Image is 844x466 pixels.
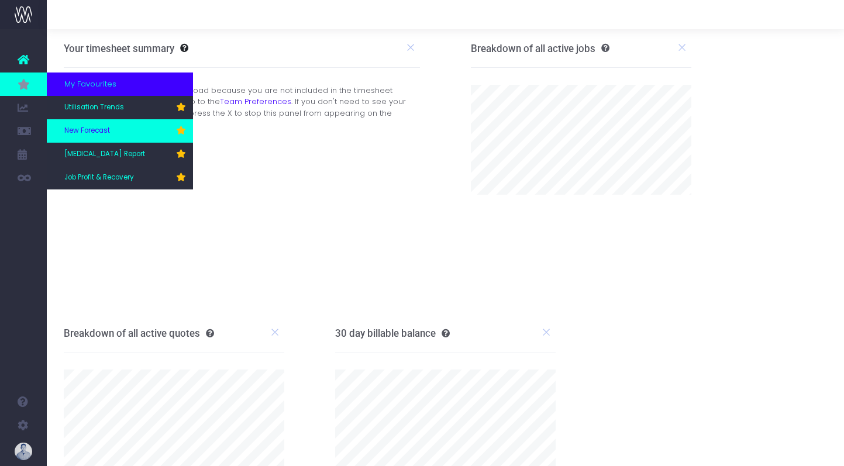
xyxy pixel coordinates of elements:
[55,85,429,130] div: Your timesheet summary will not load because you are not included in the timesheet reports. To ch...
[64,149,145,160] span: [MEDICAL_DATA] Report
[47,143,193,166] a: [MEDICAL_DATA] Report
[335,327,450,339] h3: 30 day billable balance
[220,96,291,107] a: Team Preferences
[64,126,110,136] span: New Forecast
[47,166,193,189] a: Job Profit & Recovery
[64,172,134,183] span: Job Profit & Recovery
[471,43,609,54] h3: Breakdown of all active jobs
[47,96,193,119] a: Utilisation Trends
[64,327,214,339] h3: Breakdown of all active quotes
[47,119,193,143] a: New Forecast
[64,43,174,54] h3: Your timesheet summary
[15,443,32,460] img: images/default_profile_image.png
[64,102,124,113] span: Utilisation Trends
[64,78,116,90] span: My Favourites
